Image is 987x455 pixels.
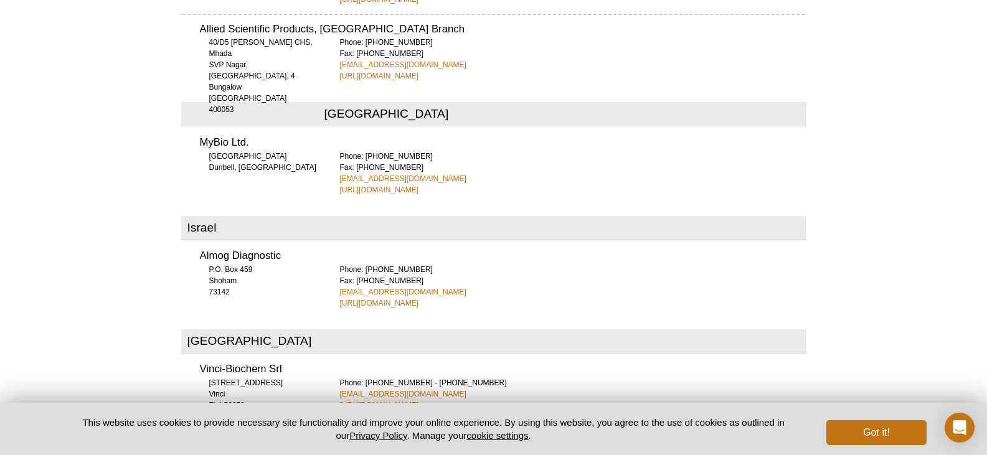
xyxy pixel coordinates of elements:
[340,377,806,411] div: Phone: [PHONE_NUMBER] - [PHONE_NUMBER]
[200,151,324,173] div: [GEOGRAPHIC_DATA] Dunbell, [GEOGRAPHIC_DATA]
[340,286,466,298] a: [EMAIL_ADDRESS][DOMAIN_NAME]
[181,329,806,354] h2: [GEOGRAPHIC_DATA]
[340,400,419,411] a: [URL][DOMAIN_NAME]
[181,216,806,240] h2: Israel
[340,173,466,184] a: [EMAIL_ADDRESS][DOMAIN_NAME]
[340,151,806,195] div: Phone: [PHONE_NUMBER] Fax: [PHONE_NUMBER]
[349,430,407,441] a: Privacy Policy
[181,102,806,126] h2: [GEOGRAPHIC_DATA]
[340,70,419,82] a: [URL][DOMAIN_NAME]
[466,430,528,441] button: cookie settings
[340,37,806,82] div: Phone: [PHONE_NUMBER] Fax: [PHONE_NUMBER]
[200,364,806,375] h3: Vinci-Biochem Srl
[340,264,806,309] div: Phone: [PHONE_NUMBER] Fax: [PHONE_NUMBER]
[826,420,926,445] button: Got it!
[200,377,324,411] div: [STREET_ADDRESS] Vinci Fi, I-50059
[200,37,324,115] div: 40/D5 [PERSON_NAME] CHS, Mhada SVP Nagar, [GEOGRAPHIC_DATA], 4 Bungalow [GEOGRAPHIC_DATA] 400053
[945,413,975,443] div: Open Intercom Messenger
[200,251,806,261] h3: Almog Diagnostic
[340,184,419,195] a: [URL][DOMAIN_NAME]
[340,388,466,400] a: [EMAIL_ADDRESS][DOMAIN_NAME]
[200,138,806,148] h3: MyBio Ltd.
[200,24,806,35] h3: Allied Scientific Products, [GEOGRAPHIC_DATA] Branch
[200,264,324,298] div: P.O. Box 459 Shoham 73142
[340,59,466,70] a: [EMAIL_ADDRESS][DOMAIN_NAME]
[340,298,419,309] a: [URL][DOMAIN_NAME]
[61,416,806,442] p: This website uses cookies to provide necessary site functionality and improve your online experie...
